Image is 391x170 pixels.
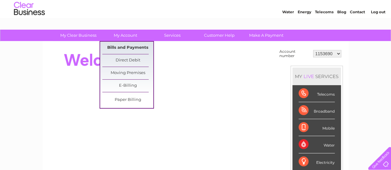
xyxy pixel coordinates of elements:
a: Bills and Payments [102,42,153,54]
a: Services [147,30,198,41]
a: My Clear Business [53,30,104,41]
a: Energy [298,26,311,31]
a: Blog [337,26,346,31]
div: LIVE [302,73,315,79]
div: MY SERVICES [292,68,341,85]
a: Log out [371,26,385,31]
a: E-Billing [102,80,153,92]
td: Account number [278,48,312,60]
a: Telecoms [315,26,334,31]
div: Telecoms [299,85,335,102]
a: Customer Help [194,30,245,41]
a: 0333 014 3131 [274,3,317,11]
a: Make A Payment [241,30,292,41]
div: Water [299,136,335,153]
img: logo.png [14,16,45,35]
a: Moving Premises [102,67,153,79]
a: Direct Debit [102,54,153,67]
a: Paper Billing [102,94,153,106]
a: Water [282,26,294,31]
div: Mobile [299,119,335,136]
div: Clear Business is a trading name of Verastar Limited (registered in [GEOGRAPHIC_DATA] No. 3667643... [50,3,342,30]
a: Contact [350,26,365,31]
div: Broadband [299,102,335,119]
a: My Account [100,30,151,41]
